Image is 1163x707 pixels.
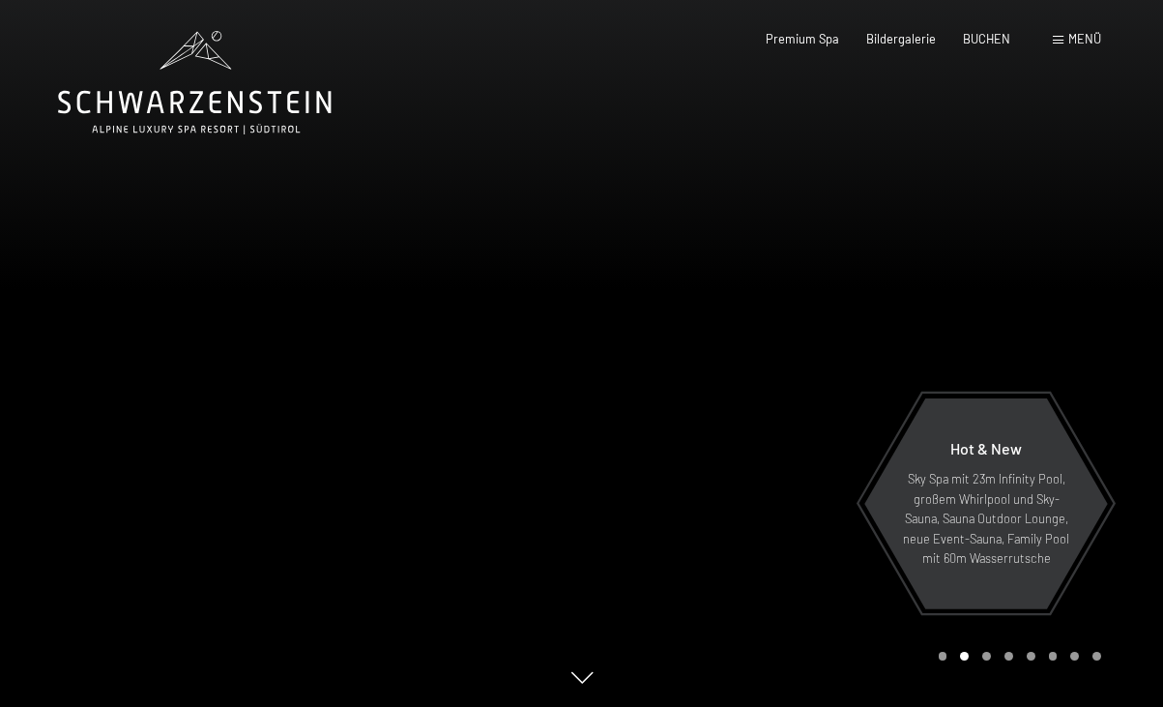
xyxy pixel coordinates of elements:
[1027,652,1035,661] div: Carousel Page 5
[866,31,936,46] a: Bildergalerie
[982,652,991,661] div: Carousel Page 3
[766,31,839,46] a: Premium Spa
[960,652,969,661] div: Carousel Page 2 (Current Slide)
[1049,652,1058,661] div: Carousel Page 6
[1004,652,1013,661] div: Carousel Page 4
[1068,31,1101,46] span: Menü
[932,652,1101,661] div: Carousel Pagination
[1092,652,1101,661] div: Carousel Page 8
[963,31,1010,46] a: BUCHEN
[950,439,1022,457] span: Hot & New
[902,469,1070,568] p: Sky Spa mit 23m Infinity Pool, großem Whirlpool und Sky-Sauna, Sauna Outdoor Lounge, neue Event-S...
[863,398,1109,610] a: Hot & New Sky Spa mit 23m Infinity Pool, großem Whirlpool und Sky-Sauna, Sauna Outdoor Lounge, ne...
[1070,652,1079,661] div: Carousel Page 7
[939,652,947,661] div: Carousel Page 1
